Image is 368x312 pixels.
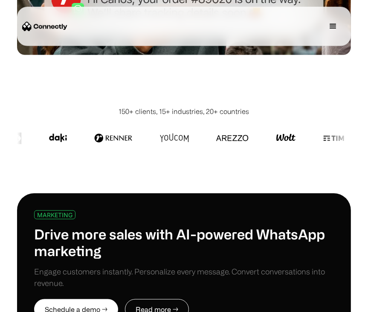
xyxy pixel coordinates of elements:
[34,266,334,289] div: Engage customers instantly. Personalize every message. Convert conversations into revenue.
[9,296,51,309] aside: Language selected: English
[119,106,249,117] div: 150+ clients, 15+ industries, 20+ countries
[17,297,51,309] ul: Language list
[320,14,346,39] div: menu
[22,20,67,33] a: home
[37,212,72,218] div: MARKETING
[34,226,334,259] h1: Drive more sales with AI-powered WhatsApp marketing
